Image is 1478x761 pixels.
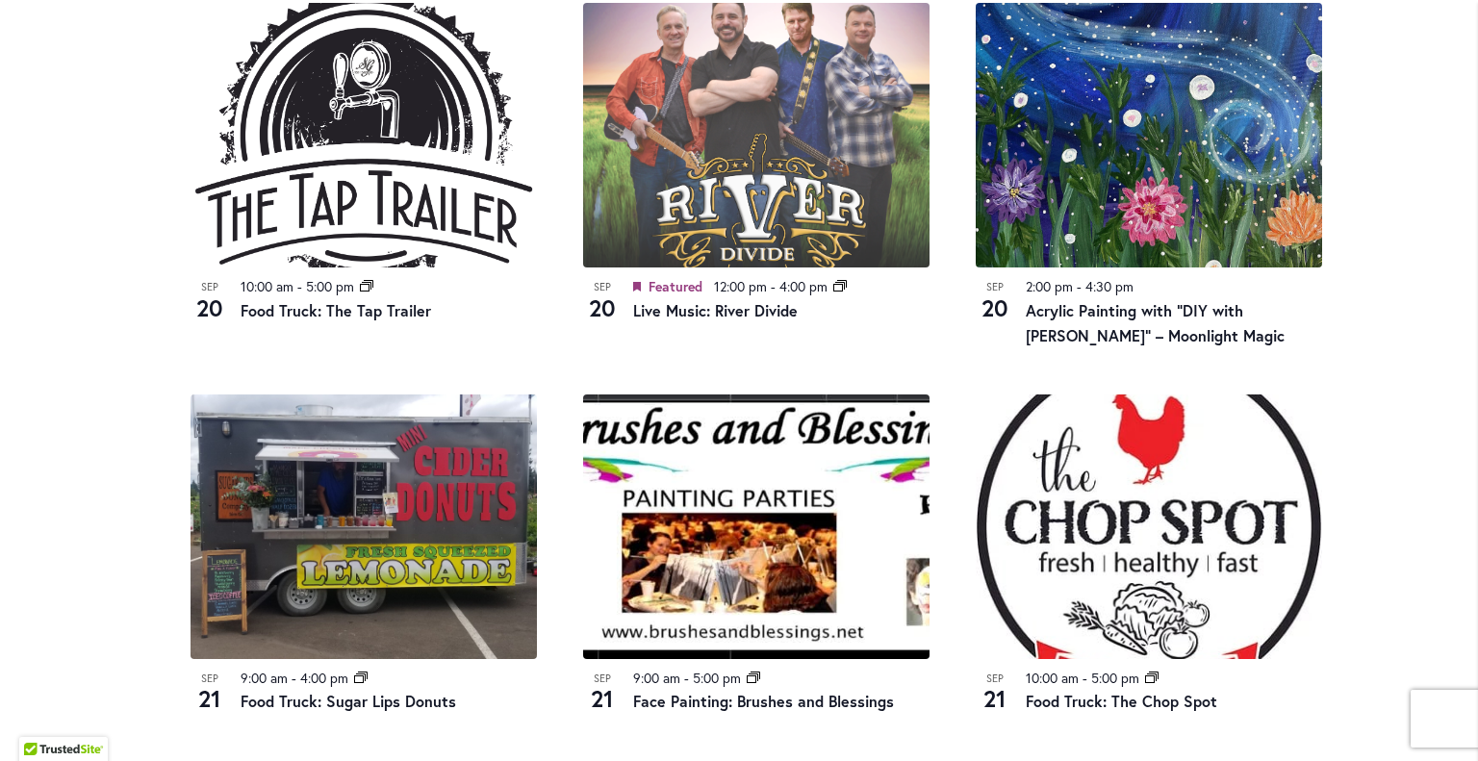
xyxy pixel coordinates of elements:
span: - [771,277,776,295]
time: 4:00 pm [779,277,828,295]
span: Featured [649,277,702,295]
time: 5:00 pm [1091,669,1139,687]
a: Food Truck: The Tap Trailer [241,300,431,320]
span: 21 [976,682,1014,715]
img: Live Music: River Divide [583,3,930,267]
a: Live Music: River Divide [633,300,798,320]
span: 21 [191,682,229,715]
time: 9:00 am [241,669,288,687]
span: Sep [191,279,229,295]
span: - [297,277,302,295]
a: Face Painting: Brushes and Blessings [633,691,894,711]
span: Sep [583,671,622,687]
span: Sep [976,671,1014,687]
span: - [684,669,689,687]
time: 5:00 pm [693,669,741,687]
span: Sep [976,279,1014,295]
a: Food Truck: The Chop Spot [1026,691,1217,711]
span: Sep [191,671,229,687]
img: THE CHOP SPOT PDX – Food Truck [976,394,1322,659]
span: 21 [583,682,622,715]
a: Food Truck: Sugar Lips Donuts [241,691,456,711]
a: Acrylic Painting with “DIY with [PERSON_NAME]” – Moonlight Magic [1026,300,1285,345]
time: 10:00 am [1026,669,1079,687]
iframe: Launch Accessibility Center [14,693,68,747]
time: 10:00 am [241,277,293,295]
time: 5:00 pm [306,277,354,295]
time: 12:00 pm [714,277,767,295]
span: - [1077,277,1082,295]
span: - [292,669,296,687]
img: Food Truck: Sugar Lips Apple Cider Donuts [191,394,537,659]
time: 4:30 pm [1085,277,1134,295]
time: 4:00 pm [300,669,348,687]
span: 20 [191,292,229,324]
span: - [1083,669,1087,687]
img: Brushes and Blessings – Face Painting [583,394,930,659]
img: 5e4b5f8c499087e3e3167495e3cbcca9 [976,3,1322,267]
span: Sep [583,279,622,295]
time: 9:00 am [633,669,680,687]
span: 20 [583,292,622,324]
time: 2:00 pm [1026,277,1073,295]
img: Food Truck: The Tap Trailer [191,3,537,267]
em: Featured [633,276,641,298]
span: 20 [976,292,1014,324]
